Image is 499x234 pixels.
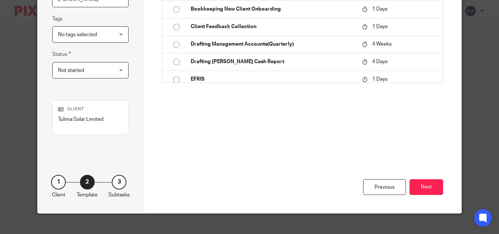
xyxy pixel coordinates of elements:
[58,32,97,37] span: No tags selected
[58,106,123,112] p: Client
[191,5,355,13] p: Bookkeeping New Client Onboarding
[52,15,62,23] label: Tags
[108,191,130,199] p: Subtasks
[372,77,388,82] span: 1 Days
[191,41,355,48] p: Drafting Management Accounts(Quarterly)
[58,68,84,73] span: Not started
[372,24,388,29] span: 1 Days
[52,191,65,199] p: Client
[191,58,355,65] p: Drafting [PERSON_NAME] Cash Report
[51,175,66,189] div: 1
[80,175,95,189] div: 2
[372,42,392,47] span: 4 Weeks
[410,179,443,195] button: Next
[58,116,123,123] p: Tulima Solar Limited
[52,50,71,58] label: Status
[363,179,406,195] div: Previous
[372,7,388,12] span: 1 Days
[372,59,388,64] span: 4 Days
[191,76,355,83] p: EFRIS
[112,175,126,189] div: 3
[191,23,355,30] p: Client Feedback Collection
[77,191,98,199] p: Template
